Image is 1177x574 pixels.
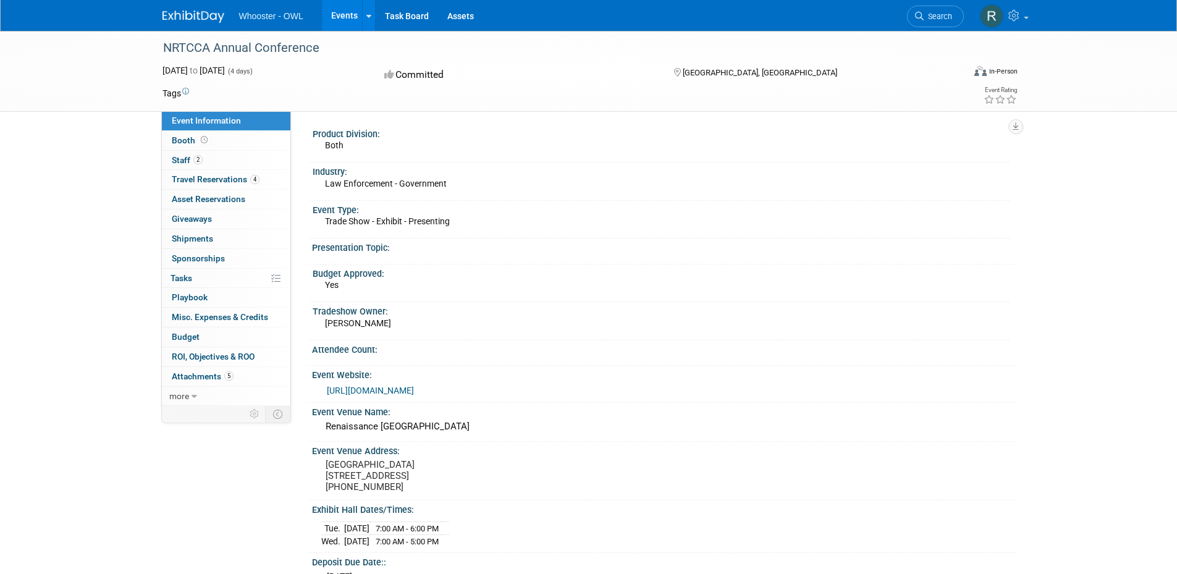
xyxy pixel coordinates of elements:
span: Trade Show - Exhibit - Presenting [325,216,450,226]
span: Booth not reserved yet [198,135,210,145]
a: Shipments [162,229,290,248]
img: Robert Dugan [980,4,1003,28]
a: Booth [162,131,290,150]
span: Giveaways [172,214,212,224]
span: more [169,391,189,401]
span: 5 [224,371,234,381]
span: Booth [172,135,210,145]
span: 7:00 AM - 6:00 PM [376,524,439,533]
td: [DATE] [344,521,369,535]
a: Staff2 [162,151,290,170]
div: Budget Approved: [313,264,1010,280]
span: Travel Reservations [172,174,259,184]
span: 2 [193,155,203,164]
pre: [GEOGRAPHIC_DATA] [STREET_ADDRESS] [PHONE_NUMBER] [326,459,591,492]
div: Attendee Count: [312,340,1015,356]
span: Tasks [171,273,192,283]
span: to [188,65,200,75]
span: [DATE] [DATE] [162,65,225,75]
span: [GEOGRAPHIC_DATA], [GEOGRAPHIC_DATA] [683,68,837,77]
span: Shipments [172,234,213,243]
div: Event Venue Name: [312,403,1015,418]
div: Event Type: [313,201,1010,216]
div: Industry: [313,162,1010,178]
span: Budget [172,332,200,342]
a: Giveaways [162,209,290,229]
img: Format-Inperson.png [974,66,987,76]
div: Tradeshow Owner: [313,302,1010,318]
a: Playbook [162,288,290,307]
div: Event Website: [312,366,1015,381]
div: Event Venue Address: [312,442,1015,457]
a: Asset Reservations [162,190,290,209]
span: Search [924,12,952,21]
span: Law Enforcement - Government [325,179,447,188]
div: Deposit Due Date:: [312,553,1015,568]
span: Event Information [172,116,241,125]
span: Both [325,140,344,150]
td: Tags [162,87,189,99]
a: Misc. Expenses & Credits [162,308,290,327]
td: Tue. [321,521,344,535]
a: Search [907,6,964,27]
img: ExhibitDay [162,11,224,23]
span: Asset Reservations [172,194,245,204]
span: Attachments [172,371,234,381]
a: ROI, Objectives & ROO [162,347,290,366]
a: Budget [162,327,290,347]
a: Tasks [162,269,290,288]
td: Toggle Event Tabs [265,406,290,422]
span: 4 [250,175,259,184]
a: Travel Reservations4 [162,170,290,189]
span: [PERSON_NAME] [325,318,391,328]
div: Renaissance [GEOGRAPHIC_DATA] [321,417,1006,436]
span: Whooster - OWL [239,11,303,21]
span: 7:00 AM - 5:00 PM [376,537,439,546]
span: Misc. Expenses & Credits [172,312,268,322]
span: (4 days) [227,67,253,75]
span: ROI, Objectives & ROO [172,352,255,361]
span: Playbook [172,292,208,302]
div: Committed [381,64,654,86]
span: Yes [325,280,339,290]
a: Sponsorships [162,249,290,268]
div: Exhibit Hall Dates/Times: [312,500,1015,516]
td: Wed. [321,535,344,548]
a: [URL][DOMAIN_NAME] [327,386,414,395]
td: Personalize Event Tab Strip [244,406,266,422]
div: Event Format [891,64,1018,83]
a: Event Information [162,111,290,130]
div: Event Rating [984,87,1017,93]
div: In-Person [989,67,1018,76]
div: Presentation Topic: [312,238,1015,254]
div: NRTCCA Annual Conference [159,37,945,59]
td: [DATE] [344,535,369,548]
a: more [162,387,290,406]
div: Product Division: [313,125,1010,140]
span: Sponsorships [172,253,225,263]
a: Attachments5 [162,367,290,386]
span: Staff [172,155,203,165]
